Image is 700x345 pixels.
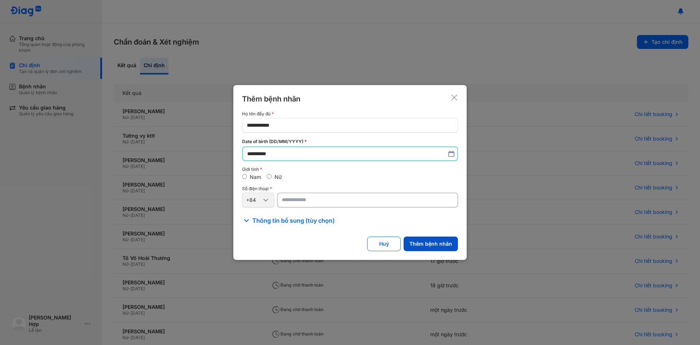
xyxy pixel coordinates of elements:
label: Nam [250,174,261,180]
button: Thêm bệnh nhân [404,237,458,251]
button: Huỷ [367,237,401,251]
div: Giới tính [242,167,458,172]
div: Số điện thoại [242,186,458,191]
div: Họ tên đầy đủ [242,111,458,116]
div: +84 [246,197,261,203]
label: Nữ [275,174,282,180]
div: Thêm bệnh nhân [242,94,300,104]
span: Thông tin bổ sung (tùy chọn) [252,216,335,225]
div: Date of birth (DD/MM/YYYY) [242,138,458,145]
